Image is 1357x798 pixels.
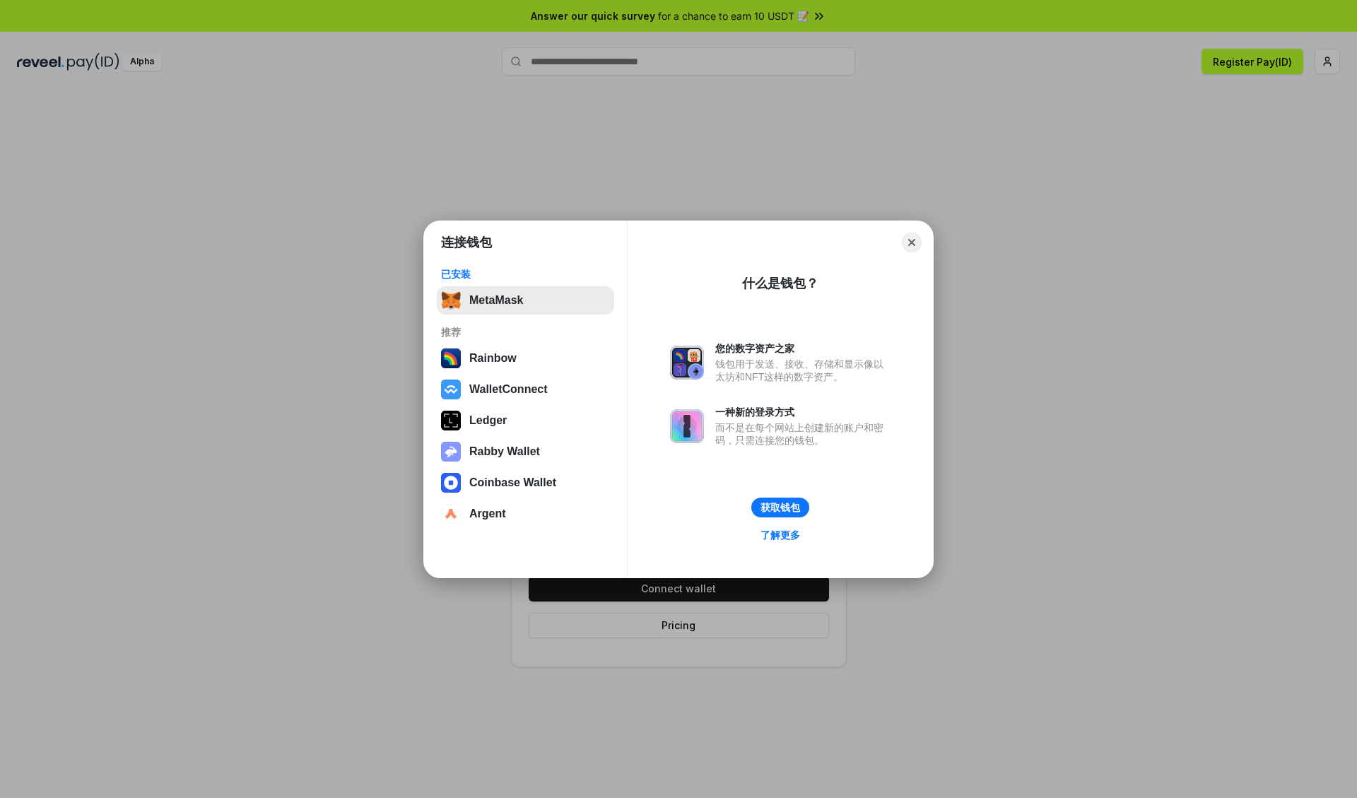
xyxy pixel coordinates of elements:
[437,406,614,435] button: Ledger
[715,406,891,418] div: 一种新的登录方式
[760,529,800,541] div: 了解更多
[670,409,704,443] img: svg+xml,%3Csvg%20xmlns%3D%22http%3A%2F%2Fwww.w3.org%2F2000%2Fsvg%22%20fill%3D%22none%22%20viewBox...
[441,234,492,251] h1: 连接钱包
[469,414,507,427] div: Ledger
[715,358,891,383] div: 钱包用于发送、接收、存储和显示像以太坊和NFT这样的数字资产。
[441,473,461,493] img: svg+xml,%3Csvg%20width%3D%2228%22%20height%3D%2228%22%20viewBox%3D%220%200%2028%2028%22%20fill%3D...
[441,442,461,462] img: svg+xml,%3Csvg%20xmlns%3D%22http%3A%2F%2Fwww.w3.org%2F2000%2Fsvg%22%20fill%3D%22none%22%20viewBox...
[469,352,517,365] div: Rainbow
[437,286,614,315] button: MetaMask
[441,268,610,281] div: 已安装
[715,421,891,447] div: 而不是在每个网站上创建新的账户和密码，只需连接您的钱包。
[742,275,818,292] div: 什么是钱包？
[437,500,614,528] button: Argent
[441,348,461,368] img: svg+xml,%3Csvg%20width%3D%22120%22%20height%3D%22120%22%20viewBox%3D%220%200%20120%20120%22%20fil...
[469,476,556,489] div: Coinbase Wallet
[469,445,540,458] div: Rabby Wallet
[441,326,610,339] div: 推荐
[469,294,523,307] div: MetaMask
[469,383,548,396] div: WalletConnect
[441,504,461,524] img: svg+xml,%3Csvg%20width%3D%2228%22%20height%3D%2228%22%20viewBox%3D%220%200%2028%2028%22%20fill%3D...
[670,346,704,380] img: svg+xml,%3Csvg%20xmlns%3D%22http%3A%2F%2Fwww.w3.org%2F2000%2Fsvg%22%20fill%3D%22none%22%20viewBox...
[469,507,506,520] div: Argent
[715,342,891,355] div: 您的数字资产之家
[441,291,461,310] img: svg+xml,%3Csvg%20fill%3D%22none%22%20height%3D%2233%22%20viewBox%3D%220%200%2035%2033%22%20width%...
[437,375,614,404] button: WalletConnect
[437,438,614,466] button: Rabby Wallet
[751,498,809,517] button: 获取钱包
[902,233,922,252] button: Close
[760,501,800,514] div: 获取钱包
[441,380,461,399] img: svg+xml,%3Csvg%20width%3D%2228%22%20height%3D%2228%22%20viewBox%3D%220%200%2028%2028%22%20fill%3D...
[437,469,614,497] button: Coinbase Wallet
[437,344,614,372] button: Rainbow
[441,411,461,430] img: svg+xml,%3Csvg%20xmlns%3D%22http%3A%2F%2Fwww.w3.org%2F2000%2Fsvg%22%20width%3D%2228%22%20height%3...
[752,526,809,544] a: 了解更多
